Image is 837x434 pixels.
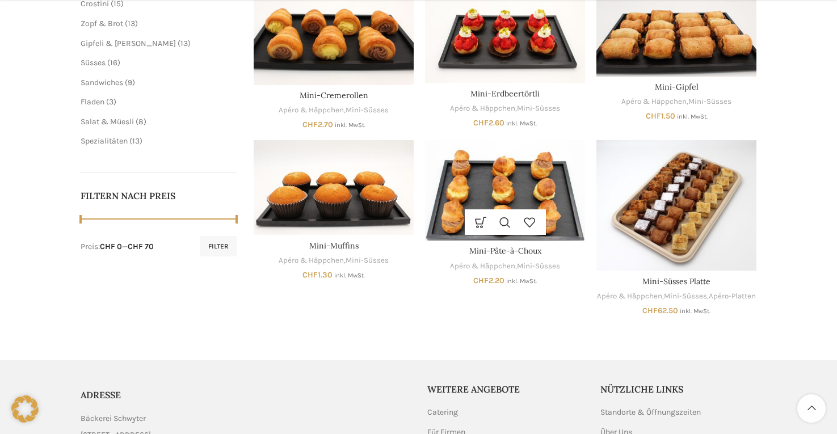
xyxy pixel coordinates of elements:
[302,270,318,280] span: CHF
[473,118,489,128] span: CHF
[300,90,368,100] a: Mini-Cremerollen
[81,412,146,425] span: Bäckerei Schwyter
[469,246,541,256] a: Mini-Pâte-à-Choux
[335,121,365,129] small: inkl. MwSt.
[621,96,687,107] a: Apéro & Häppchen
[450,261,515,272] a: Apéro & Häppchen
[517,103,560,114] a: Mini-Süsses
[346,255,389,266] a: Mini-Süsses
[596,291,756,302] div: , ,
[81,136,128,146] a: Spezialitäten
[81,97,104,107] a: Fladen
[200,236,237,256] button: Filter
[128,242,154,251] span: CHF 70
[81,19,123,28] a: Zopf & Brot
[600,407,702,418] a: Standorte & Öffnungszeiten
[473,118,504,128] bdi: 2.60
[128,19,135,28] span: 13
[493,209,518,235] a: Schnellansicht
[279,255,344,266] a: Apéro & Häppchen
[254,140,414,235] a: Mini-Muffins
[470,89,540,99] a: Mini-Erdbeertörtli
[473,276,489,285] span: CHF
[302,120,333,129] bdi: 2.70
[642,276,710,286] a: Mini-Süsses Platte
[100,242,122,251] span: CHF 0
[797,394,826,423] a: Scroll to top button
[596,96,756,107] div: ,
[469,209,493,235] a: Wähle Optionen für „Mini-Pâte-à-Choux“
[642,306,658,315] span: CHF
[655,82,699,92] a: Mini-Gipfel
[506,120,537,127] small: inkl. MwSt.
[309,241,359,251] a: Mini-Muffins
[473,276,504,285] bdi: 2.20
[642,306,678,315] bdi: 62.50
[279,105,344,116] a: Apéro & Häppchen
[81,78,123,87] a: Sandwiches
[425,140,585,241] a: Mini-Pâte-à-Choux
[132,136,140,146] span: 13
[425,261,585,272] div: ,
[254,105,414,116] div: ,
[664,291,707,302] a: Mini-Süsses
[646,111,661,121] span: CHF
[425,103,585,114] div: ,
[427,383,584,395] h5: Weitere Angebote
[302,270,333,280] bdi: 1.30
[81,189,237,202] h5: Filtern nach Preis
[517,261,560,272] a: Mini-Süsses
[334,272,365,279] small: inkl. MwSt.
[81,241,154,252] div: Preis: —
[688,96,731,107] a: Mini-Süsses
[109,97,113,107] span: 3
[254,255,414,266] div: ,
[680,307,710,315] small: inkl. MwSt.
[138,117,144,127] span: 8
[81,389,121,401] span: ADRESSE
[597,291,662,302] a: Apéro & Häppchen
[346,105,389,116] a: Mini-Süsses
[81,117,134,127] a: Salat & Müesli
[596,140,756,271] a: Mini-Süsses Platte
[302,120,318,129] span: CHF
[128,78,132,87] span: 9
[450,103,515,114] a: Apéro & Häppchen
[81,39,176,48] a: Gipfeli & [PERSON_NAME]
[677,113,708,120] small: inkl. MwSt.
[427,407,459,418] a: Catering
[81,58,106,68] a: Süsses
[600,383,757,395] h5: Nützliche Links
[110,58,117,68] span: 16
[709,291,756,302] a: Apéro-Platten
[646,111,675,121] bdi: 1.50
[180,39,188,48] span: 13
[506,277,537,285] small: inkl. MwSt.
